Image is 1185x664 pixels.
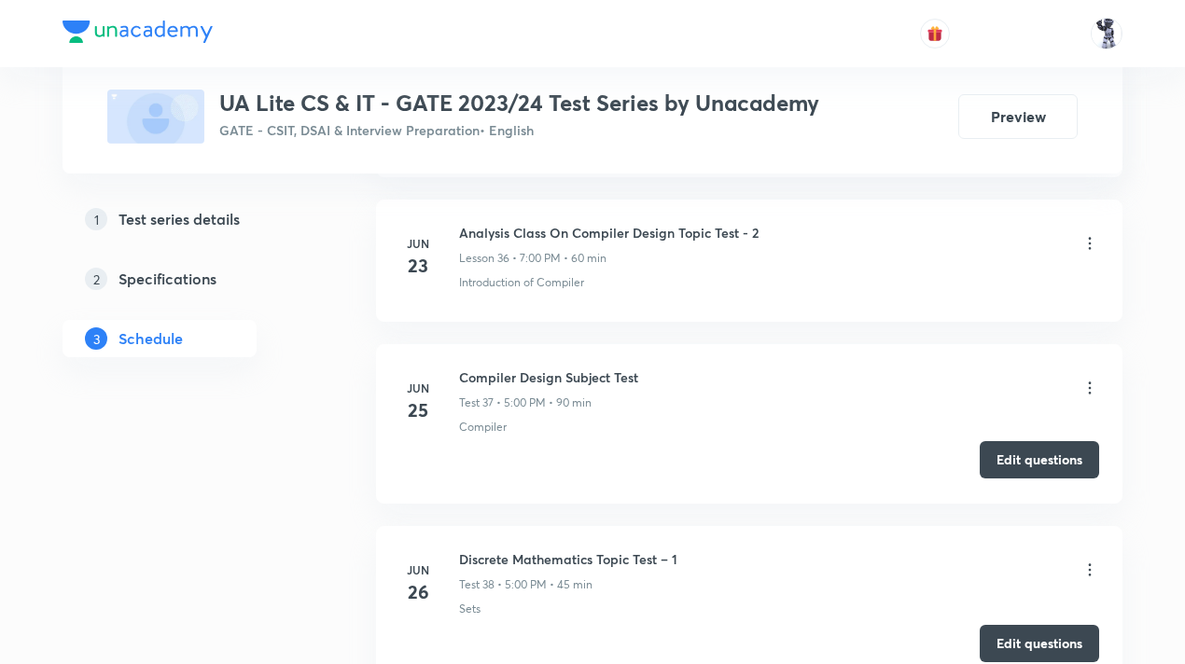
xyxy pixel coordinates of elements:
p: Lesson 36 • 7:00 PM • 60 min [459,250,606,267]
a: 1Test series details [63,201,316,238]
h3: UA Lite CS & IT - GATE 2023/24 Test Series by Unacademy [219,90,819,117]
h6: Analysis Class On Compiler Design Topic Test - 2 [459,223,759,242]
h6: Jun [399,380,437,396]
img: fallback-thumbnail.png [107,90,204,144]
h4: 26 [399,578,437,606]
p: Test 37 • 5:00 PM • 90 min [459,394,592,411]
h5: Schedule [118,327,183,350]
p: 2 [85,268,107,290]
h5: Specifications [118,268,216,290]
button: Preview [958,94,1078,139]
h5: Test series details [118,208,240,230]
h6: Discrete Mathematics Topic Test – 1 [459,549,677,569]
p: Test 38 • 5:00 PM • 45 min [459,576,592,593]
img: Shailendra Kumar [1091,18,1122,49]
h6: Jun [399,235,437,252]
p: GATE - CSIT, DSAI & Interview Preparation • English [219,120,819,140]
h6: Jun [399,561,437,578]
h6: Compiler Design Subject Test [459,367,638,387]
img: avatar [927,25,943,42]
button: Edit questions [980,441,1099,478]
a: Company Logo [63,21,213,48]
p: 1 [85,208,107,230]
button: avatar [920,19,950,48]
button: Edit questions [980,625,1099,662]
img: Company Logo [63,21,213,43]
h4: 25 [399,396,437,424]
h4: 23 [399,252,437,280]
p: Introduction of Compiler [459,274,584,291]
a: 2Specifications [63,260,316,297]
p: Compiler [459,419,507,436]
p: 3 [85,327,107,350]
p: Sets [459,601,481,617]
